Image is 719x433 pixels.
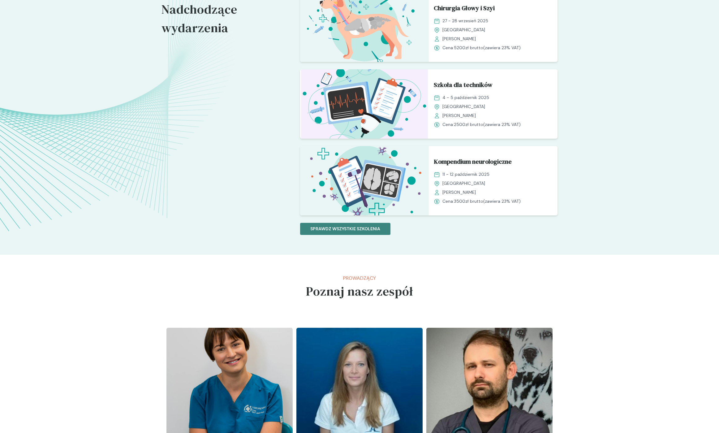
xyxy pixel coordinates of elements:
[306,282,413,301] h5: Poznaj nasz zespół
[442,171,489,178] span: 11 - 12 październik 2025
[300,225,390,232] a: Sprawdz wszystkie szkolenia
[300,146,429,215] img: Z2B805bqstJ98kzs_Neuro_T.svg
[306,275,413,282] p: Prowadzący
[300,223,390,235] button: Sprawdz wszystkie szkolenia
[442,27,485,33] span: [GEOGRAPHIC_DATA]
[442,198,521,205] span: Cena: (zawiera 23% VAT)
[454,45,483,50] span: 5200 zł brutto
[442,94,489,101] span: 4 - 5 październik 2025
[442,189,476,196] span: [PERSON_NAME]
[442,18,488,24] span: 27 - 28 wrzesień 2025
[442,103,485,110] span: [GEOGRAPHIC_DATA]
[442,112,476,119] span: [PERSON_NAME]
[434,157,553,169] a: Kompendium neurologiczne
[310,226,380,232] p: Sprawdz wszystkie szkolenia
[442,45,521,51] span: Cena: (zawiera 23% VAT)
[434,80,493,92] span: Szkoła dla techników
[434,80,553,92] a: Szkoła dla techników
[434,3,553,15] a: Chirurgia Głowy i Szyi
[454,122,483,127] span: 2500 zł brutto
[300,69,429,139] img: Z2B_FZbqstJ98k08_Technicy_T.svg
[442,121,521,128] span: Cena: (zawiera 23% VAT)
[434,157,512,169] span: Kompendium neurologiczne
[442,36,476,42] span: [PERSON_NAME]
[434,3,495,15] span: Chirurgia Głowy i Szyi
[442,180,485,187] span: [GEOGRAPHIC_DATA]
[454,198,483,204] span: 3500 zł brutto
